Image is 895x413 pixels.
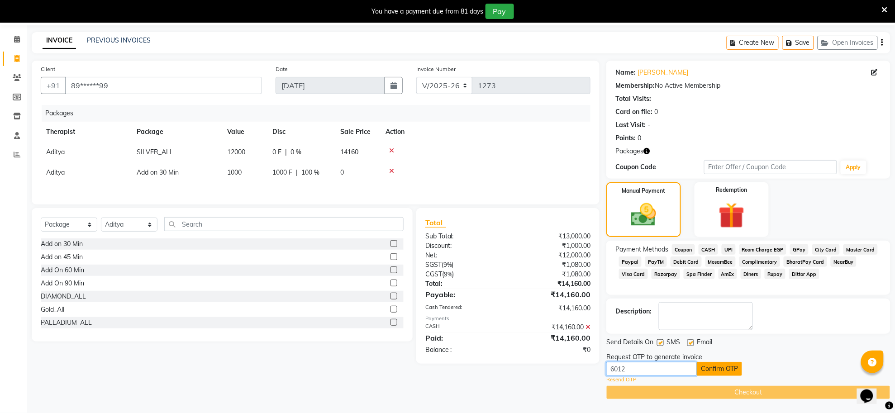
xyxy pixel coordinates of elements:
span: BharatPay Card [784,256,827,267]
div: ₹14,160.00 [508,323,598,332]
div: No Active Membership [615,81,881,90]
span: Rupay [765,269,786,279]
div: Name: [615,68,636,77]
div: Request OTP to generate invoice [606,352,702,362]
th: Disc [267,122,335,142]
span: 1000 F [272,168,292,177]
th: Value [222,122,267,142]
div: Add On 90 Min [41,279,84,288]
button: Save [782,36,814,50]
span: | [296,168,298,177]
input: Enter Offer / Coupon Code [704,160,837,174]
div: Sub Total: [419,232,508,241]
span: Total [425,218,446,228]
button: Apply [841,161,866,174]
span: Spa Finder [684,269,715,279]
span: 100 % [301,168,319,177]
span: Payment Methods [615,245,668,254]
span: GPay [790,244,809,255]
span: Visa Card [619,269,648,279]
span: SMS [666,337,680,349]
span: Email [697,337,712,349]
span: Diners [741,269,761,279]
div: Payable: [419,289,508,300]
label: Redemption [716,186,747,194]
span: | [285,147,287,157]
div: 0 [638,133,641,143]
div: ( ) [419,270,508,279]
span: Master Card [843,244,878,255]
div: ₹1,080.00 [508,270,598,279]
label: Manual Payment [622,187,666,195]
div: Coupon Code [615,162,704,172]
span: SGST [425,261,442,269]
th: Action [380,122,590,142]
label: Invoice Number [416,65,456,73]
span: 9% [443,261,452,268]
span: CASH [699,244,718,255]
img: _cash.svg [623,200,664,229]
button: Open Invoices [818,36,878,50]
div: Points: [615,133,636,143]
span: CGST [425,270,442,278]
label: Client [41,65,55,73]
span: 12000 [227,148,245,156]
span: Coupon [672,244,695,255]
span: Debit Card [671,256,702,267]
span: Packages [615,147,643,156]
span: Room Charge EGP [739,244,787,255]
a: [PERSON_NAME] [638,68,688,77]
span: Razorpay [652,269,680,279]
div: ( ) [419,260,508,270]
button: Pay [486,4,514,19]
span: Send Details On [606,337,653,349]
div: Membership: [615,81,655,90]
span: 0 % [290,147,301,157]
div: ₹0 [508,345,598,355]
div: Total Visits: [615,94,651,104]
span: 14160 [340,148,358,156]
th: Therapist [41,122,131,142]
div: ₹14,160.00 [508,279,598,289]
iframe: chat widget [857,377,886,404]
span: Aditya [46,148,65,156]
div: ₹12,000.00 [508,251,598,260]
a: INVOICE [43,33,76,49]
div: ₹14,160.00 [508,289,598,300]
div: Total: [419,279,508,289]
div: 0 [654,107,658,117]
span: MosamBee [705,256,736,267]
div: You have a payment due from 81 days [372,7,484,16]
span: NearBuy [831,256,857,267]
span: 0 [340,168,344,176]
span: 0 F [272,147,281,157]
span: 9% [444,271,452,278]
div: ₹1,000.00 [508,241,598,251]
div: ₹13,000.00 [508,232,598,241]
div: Balance : [419,345,508,355]
button: +91 [41,77,66,94]
span: UPI [722,244,736,255]
a: Resend OTP [606,376,636,384]
span: PayTM [645,256,667,267]
img: _gift.svg [710,199,752,232]
div: ₹14,160.00 [508,304,598,313]
span: Add on 30 Min [137,168,179,176]
div: - [647,120,650,130]
label: Date [276,65,288,73]
span: Dittor App [789,269,819,279]
div: Description: [615,307,652,316]
div: Add on 45 Min [41,252,83,262]
th: Sale Price [335,122,380,142]
div: PALLADIUM_ALL [41,318,92,328]
span: Paypal [619,256,642,267]
div: Last Visit: [615,120,646,130]
div: ₹1,080.00 [508,260,598,270]
div: Net: [419,251,508,260]
div: Add on 30 Min [41,239,83,249]
button: Create New [727,36,779,50]
span: Complimentary [739,256,780,267]
span: SILVER_ALL [137,148,173,156]
div: CASH [419,323,508,332]
input: Search by Name/Mobile/Email/Code [65,77,262,94]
